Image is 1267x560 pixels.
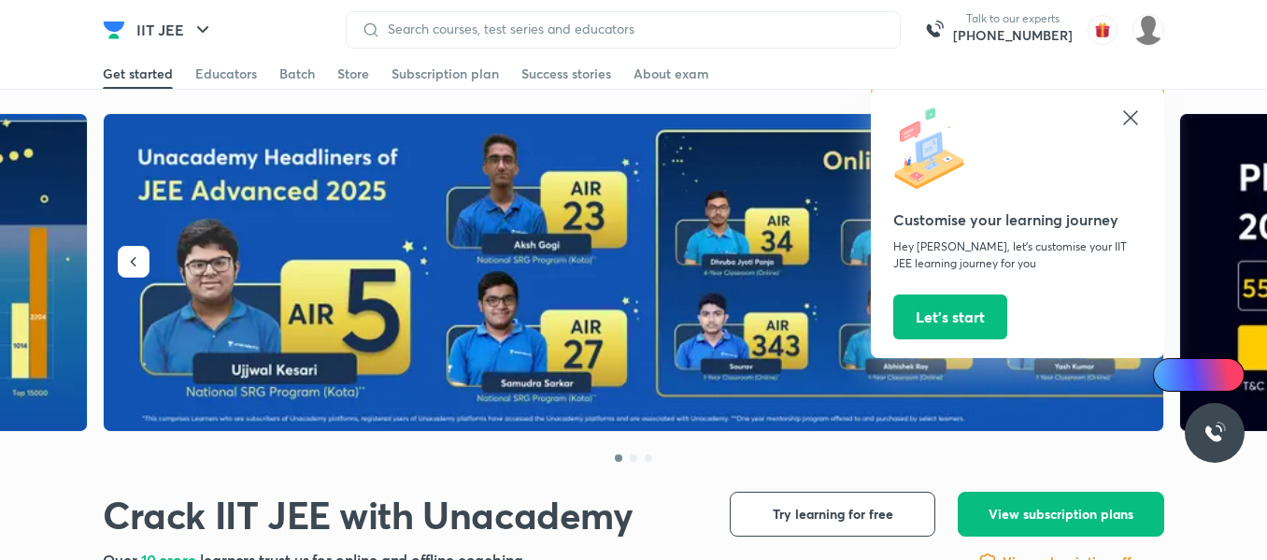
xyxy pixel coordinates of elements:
[953,26,1073,45] a: [PHONE_NUMBER]
[633,65,709,83] div: About exam
[103,19,125,41] img: Company Logo
[1153,358,1245,392] a: Ai Doubts
[953,11,1073,26] p: Talk to our experts
[893,208,1142,231] h5: Customise your learning journey
[893,107,977,191] img: icon
[1088,15,1118,45] img: avatar
[1184,367,1233,382] span: Ai Doubts
[633,59,709,89] a: About exam
[103,492,633,538] h1: Crack IIT JEE with Unacademy
[195,59,257,89] a: Educators
[337,65,369,83] div: Store
[958,492,1164,537] button: View subscription plans
[730,492,935,537] button: Try learning for free
[380,22,885,36] input: Search courses, test series and educators
[391,65,499,83] div: Subscription plan
[103,59,173,89] a: Get started
[1164,367,1179,382] img: Icon
[103,65,173,83] div: Get started
[337,59,369,89] a: Store
[893,238,1142,272] p: Hey [PERSON_NAME], let’s customise your IIT JEE learning journey for you
[893,294,1007,339] button: Let’s start
[521,65,611,83] div: Success stories
[1132,14,1164,46] img: Raman Kumar
[916,11,953,49] img: call-us
[773,505,893,524] span: Try learning for free
[279,65,315,83] div: Batch
[125,11,225,49] button: IIT JEE
[195,65,257,83] div: Educators
[279,59,315,89] a: Batch
[989,505,1133,524] span: View subscription plans
[1203,422,1226,444] img: ttu
[391,59,499,89] a: Subscription plan
[521,59,611,89] a: Success stories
